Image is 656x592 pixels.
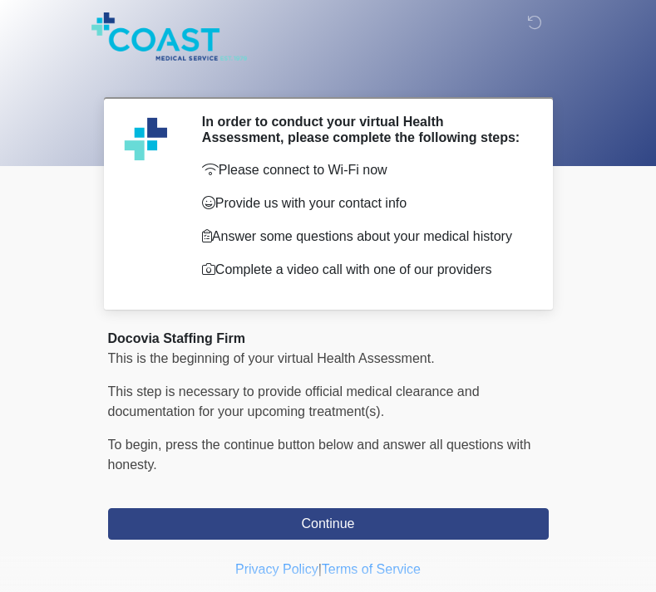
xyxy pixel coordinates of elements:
a: | [318,562,322,576]
span: To begin, [108,438,165,452]
p: Provide us with your contact info [202,193,524,213]
p: Answer some questions about your medical history [202,227,524,247]
h1: ‎ ‎ ‎ [96,60,561,91]
div: Docovia Staffing Firm [108,329,549,349]
span: press the continue button below and answer all questions with honesty. [108,438,531,472]
a: Privacy Policy [235,562,318,576]
a: Terms of Service [322,562,421,576]
span: This step is necessary to provide official medical clearance and documentation for your upcoming ... [108,384,480,418]
span: This is the beginning of your virtual Health Assessment. [108,351,435,365]
img: Agent Avatar [121,114,170,164]
p: Complete a video call with one of our providers [202,260,524,280]
p: Please connect to Wi-Fi now [202,160,524,180]
img: Coast Medical Service Logo [91,12,248,61]
button: Continue [108,508,549,540]
h2: In order to conduct your virtual Health Assessment, please complete the following steps: [202,114,524,145]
